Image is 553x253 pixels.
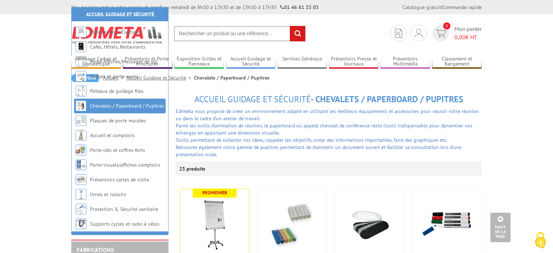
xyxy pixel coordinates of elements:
img: devis rapide [395,29,402,38]
a: Porte-clés et coffres-forts [90,147,145,153]
span: € HT [454,33,482,41]
img: Chevalets Paperboard Mobile Pied Etoile - 100 x 70 [189,200,240,250]
li: Chevalets / Paperboard / Pupitres [194,74,269,81]
b: Promoweb [202,190,227,196]
img: devis rapide [436,29,446,37]
font: Edimeta vous propose de créer un environnement adapté en utilisant les meilleurs équipements et a... [176,108,479,122]
img: Supports cycles et racks à vélos [76,218,86,229]
img: Cookies (fenêtre modale) [531,231,549,249]
img: Badges et porte-noms [76,71,86,82]
a: Poteaux de guidage files [90,88,144,94]
a: Supports cycles et racks à vélos [90,221,159,227]
a: Haut de la page [490,213,511,242]
img: Craies blanches ou de couleurs [267,200,317,250]
p: 23 produits [179,162,206,176]
a: Présentoirs et Porte-brochures [123,56,172,68]
a: Matériel pour Élections [90,29,141,35]
img: Présentoirs cartes de visite [76,174,86,185]
a: Porte-visuels/affiches comptoirs [90,162,160,168]
a: Présentoirs Multimédia [381,56,430,68]
a: Services Généraux [278,56,327,68]
img: Lot de 4 feutres effaçables à sec couleurs assorties [422,200,472,250]
strong: 01 46 81 33 03 [280,4,319,10]
span: Accueil Guidage et Sécurité [194,94,311,105]
a: Présentoirs cartes de visite [90,176,149,183]
a: Affichage Cadres et Signalétique [71,56,121,68]
a: Présentoirs Presse et Journaux [329,56,379,68]
span: Mon panier [454,25,482,41]
a: Chevalets / Paperboard / Pupitres [90,103,164,109]
a: Urnes et isoloirs [90,191,126,198]
a: devis rapide 0 Mon panier 0,00€ HT [431,25,482,41]
h1: - Chevalets / Paperboard / Pupitres [176,95,482,104]
input: rechercher [290,26,305,41]
img: Accueil et comptoirs [76,130,86,141]
img: Chevalets / Paperboard / Pupitres [76,100,86,111]
a: Exposition Grilles et Panneaux [174,56,224,68]
span: 0 [443,22,450,30]
a: Accueil Guidage et Sécurité [86,11,154,18]
span: 0,00 [454,33,466,41]
img: Poteaux de guidage files [76,86,86,96]
img: Effaceur à sec aimanté et recharges en feutre pour tableau [344,200,395,250]
img: Cafés, Hôtels, Restaurants [76,41,86,52]
a: Accueil Guidage et Sécurité [226,56,276,68]
font: Retrouvez également notre gamme de pupitres permettant de maintenir un document ouvert et facilit... [176,144,462,158]
div: Nos équipes sont à votre service du lundi au vendredi de 8h30 à 12h30 et de 13h30 à 17h30 [71,4,319,11]
span: Outils permettant de collecter vos idées, rappeler les objectifs, noter des informations importan... [176,137,448,143]
a: Badges et porte-noms [90,73,138,80]
a: Accueil et comptoirs [90,132,135,139]
a: Classement et Rangement [432,56,482,68]
input: Rechercher un produit ou une référence... [174,26,306,41]
a: Catalogue gratuit [403,4,441,10]
img: Matériel pour Élections [76,27,86,37]
img: devis rapide [415,29,423,37]
div: | [403,4,482,11]
img: Plaques de porte murales [76,115,86,126]
a: Plaques de porte murales [90,117,146,124]
a: Commande rapide [442,4,482,10]
a: Protection & Sécurité sanitaire [90,206,158,212]
img: Porte-visuels/affiches comptoirs [76,159,86,170]
font: Parmi les outils d'animation de réunion, le paperboard ou appelé chevalet de conférence reste l’o... [176,122,472,136]
a: Cafés, Hôtels, Restaurants [90,44,145,50]
img: Porte-clés et coffres-forts [76,145,86,155]
img: Urnes et isoloirs [76,189,86,200]
button: Cookies (fenêtre modale) [528,229,553,253]
img: Protection & Sécurité sanitaire [76,204,86,214]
